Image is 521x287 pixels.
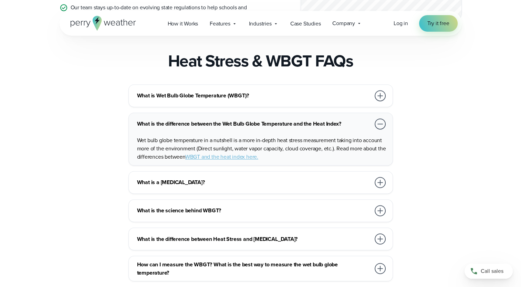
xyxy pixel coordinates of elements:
a: How it Works [162,17,204,31]
span: Features [210,20,230,28]
a: Log in [394,19,408,28]
span: Company [332,19,355,28]
span: Log in [394,19,408,27]
p: Wet bulb globe temperature in a nutshell is a more in-depth heat stress measurement taking into a... [137,136,387,161]
a: WBGT and the heat index here. [185,153,258,161]
h3: How can I measure the WBGT? What is the best way to measure the wet bulb globe temperature? [137,260,371,277]
p: Our team stays up-to-date on evolving state regulations to help schools and athletic trainers imp... [71,3,255,20]
h3: What is a [MEDICAL_DATA]? [137,178,371,187]
h2: Heat Stress & WBGT FAQs [168,51,353,71]
span: Call sales [481,267,503,275]
h3: What is the difference between the Wet Bulb Globe Temperature and the Heat Index? [137,120,371,128]
span: Industries [249,20,272,28]
h3: What is Wet Bulb Globe Temperature (WBGT)? [137,92,371,100]
span: How it Works [168,20,198,28]
span: Try it free [427,19,449,28]
a: Try it free [419,15,458,32]
a: Call sales [465,264,513,279]
h3: What is the difference between Heat Stress and [MEDICAL_DATA]? [137,235,371,243]
a: Case Studies [284,17,327,31]
span: Case Studies [290,20,321,28]
h3: What is the science behind WBGT? [137,206,371,215]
